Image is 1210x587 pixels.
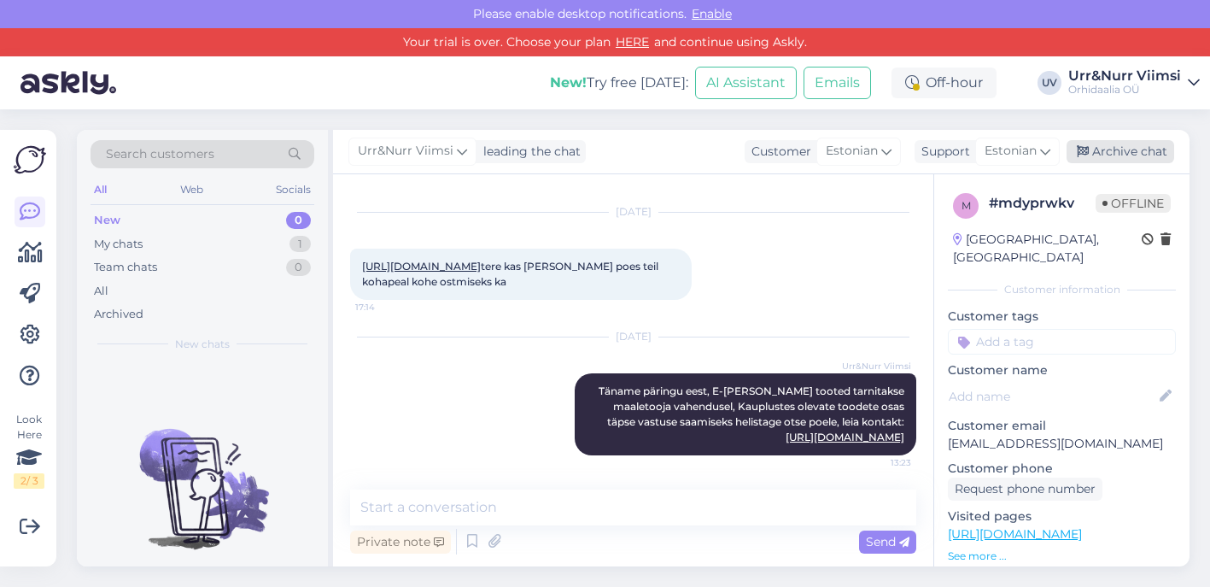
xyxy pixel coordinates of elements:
span: New chats [175,337,230,352]
span: m [962,199,971,212]
p: Visited pages [948,508,1176,525]
a: [URL][DOMAIN_NAME] [786,431,904,443]
p: [EMAIL_ADDRESS][DOMAIN_NAME] [948,435,1176,453]
button: AI Assistant [695,67,797,99]
a: Urr&Nurr ViimsiOrhidaalia OÜ [1068,69,1200,97]
div: Private note [350,531,451,554]
span: Offline [1096,194,1171,213]
a: HERE [611,34,654,50]
b: New! [550,74,587,91]
p: Customer email [948,417,1176,435]
div: 2 / 3 [14,473,44,489]
input: Add name [949,387,1156,406]
img: Askly Logo [14,144,46,176]
div: 0 [286,212,311,229]
div: [DATE] [350,204,916,220]
span: tere kas [PERSON_NAME] poes teil kohapeal kohe ostmiseks ka [362,260,661,288]
div: Try free [DATE]: [550,73,688,93]
span: Urr&Nurr Viimsi [842,360,911,373]
div: [GEOGRAPHIC_DATA], [GEOGRAPHIC_DATA] [953,231,1142,267]
span: Täname päringu eest, E-[PERSON_NAME] tooted tarnitakse maaletooja vahendusel, Kauplustes olevate ... [599,384,907,443]
a: [URL][DOMAIN_NAME] [948,526,1082,542]
input: Add a tag [948,329,1176,355]
span: Enable [687,6,737,21]
div: Request phone number [948,478,1102,501]
div: Team chats [94,259,157,276]
div: Look Here [14,412,44,489]
p: Customer tags [948,308,1176,326]
div: Archived [94,306,143,323]
div: UV [1038,71,1061,95]
div: Archive chat [1067,140,1174,163]
div: Customer [745,143,811,161]
span: 17:14 [355,301,419,314]
div: Urr&Nurr Viimsi [1068,69,1181,83]
div: # mdyprwkv [989,193,1096,214]
p: See more ... [948,549,1176,564]
div: All [94,283,108,300]
span: Search customers [106,145,214,163]
div: leading the chat [476,143,581,161]
div: My chats [94,236,143,253]
div: [DATE] [350,329,916,344]
button: Emails [804,67,871,99]
div: Web [177,179,207,201]
div: Off-hour [891,68,997,98]
span: 13:23 [847,456,911,469]
div: Customer information [948,282,1176,297]
p: Customer phone [948,460,1176,478]
img: No chats [77,398,328,552]
div: 1 [289,236,311,253]
div: New [94,212,120,229]
a: [URL][DOMAIN_NAME] [362,260,481,273]
div: Support [915,143,970,161]
span: Estonian [985,142,1037,161]
div: Socials [272,179,314,201]
div: All [91,179,110,201]
span: Estonian [826,142,878,161]
span: Urr&Nurr Viimsi [358,142,453,161]
div: 0 [286,259,311,276]
div: Orhidaalia OÜ [1068,83,1181,97]
p: Customer name [948,361,1176,379]
span: Send [866,534,909,549]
